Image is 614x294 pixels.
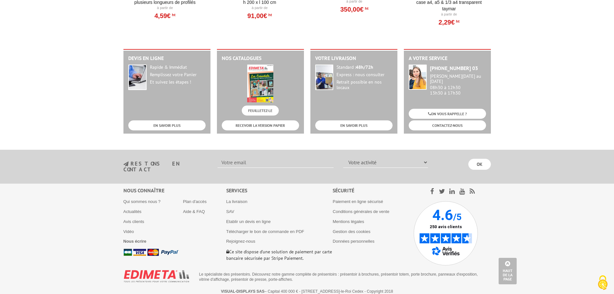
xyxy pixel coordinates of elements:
sup: HT [171,13,175,17]
a: Qui sommes nous ? [123,199,161,204]
h2: Votre livraison [315,56,393,61]
p: À partir de [409,12,489,17]
strong: VISUAL-DISPLAYS SAS [221,289,265,294]
a: 4,59€HT [154,14,175,18]
div: Retrait possible en nos locaux [336,79,393,91]
a: 350,00€HT [340,7,368,11]
a: Rejoignez-nous [226,239,255,244]
a: Vidéo [123,229,134,234]
div: Nous connaître [123,187,226,194]
a: EN SAVOIR PLUS [315,120,393,130]
sup: HT [455,19,460,24]
p: Le spécialiste des présentoirs. Découvrez notre gamme complète de présentoirs : présentoir à broc... [199,272,486,282]
div: [PERSON_NAME][DATE] au [DATE] [430,74,486,85]
a: Nous écrire [123,239,147,244]
a: Conditions générales de vente [333,209,389,214]
div: Rapide & Immédiat [150,65,206,70]
h2: Devis en ligne [128,56,206,61]
a: Mentions légales [333,219,364,224]
a: EN SAVOIR PLUS [128,120,206,130]
img: widget-devis.jpg [128,65,147,90]
h2: A votre service [409,56,486,61]
h3: restons en contact [123,161,208,172]
strong: 48h/72h [356,64,373,70]
a: La livraison [226,199,248,204]
a: ON VOUS RAPPELLE ? [409,109,486,119]
a: Gestion des cookies [333,229,370,234]
a: Avis clients [123,219,144,224]
a: FEUILLETEZ-LE [242,106,279,116]
div: Sécurité [333,187,414,194]
img: Cookies (fenêtre modale) [595,275,611,291]
a: Paiement en ligne sécurisé [333,199,383,204]
img: newsletter.jpg [123,161,129,167]
input: OK [468,159,491,170]
a: Télécharger le bon de commande en PDF [226,229,304,234]
img: widget-service.jpg [409,65,427,90]
strong: [PHONE_NUMBER] 03 [430,65,478,71]
div: 08h30 à 12h30 13h30 à 17h30 [430,74,486,96]
img: edimeta.jpeg [247,65,273,102]
a: Plan d'accès [183,199,207,204]
p: – Capital 400 000 € - [STREET_ADDRESS]-le-Roi Cedex - Copyright 2018 [129,289,485,294]
a: Actualités [123,209,141,214]
div: Services [226,187,333,194]
sup: HT [364,6,368,11]
a: RECEVOIR LA VERSION PAPIER [222,120,299,130]
a: Etablir un devis en ligne [226,219,271,224]
sup: HT [267,13,272,17]
p: À partir de [125,5,205,11]
a: 2,29€HT [439,20,460,24]
div: Remplissez votre Panier [150,72,206,78]
div: Et suivez les étapes ! [150,79,206,85]
div: Standard : [336,65,393,70]
a: Données personnelles [333,239,374,244]
p: Ce site dispose d’une solution de paiement par carte bancaire sécurisée par Stripe Paiement. [226,248,333,261]
input: Votre email [218,157,334,168]
a: Haut de la page [499,258,517,284]
img: Avis Vérifiés - 4.6 sur 5 - 250 avis clients [414,201,478,266]
a: 91,00€HT [247,14,272,18]
img: widget-livraison.jpg [315,65,333,90]
h2: Nos catalogues [222,56,299,61]
p: À partir de [220,5,299,11]
a: CONTACTEZ-NOUS [409,120,486,130]
div: Express : nous consulter [336,72,393,78]
a: SAV [226,209,234,214]
button: Cookies (fenêtre modale) [591,272,614,294]
a: Aide & FAQ [183,209,205,214]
